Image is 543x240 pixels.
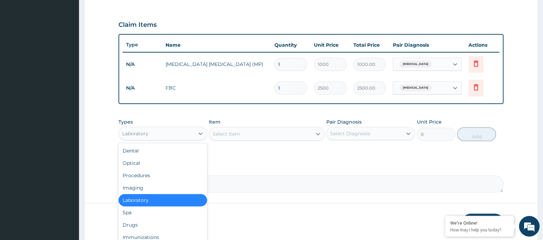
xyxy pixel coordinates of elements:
[310,38,350,52] th: Unit Price
[113,3,129,20] div: Minimize live chat window
[3,164,131,188] textarea: Type your message and hit 'Enter'
[123,38,162,51] th: Type
[13,34,28,52] img: d_794563401_company_1708531726252_794563401
[118,194,207,206] div: Laboratory
[399,61,432,68] span: [MEDICAL_DATA]
[462,214,504,231] button: Submit
[162,57,271,71] td: [MEDICAL_DATA] [MEDICAL_DATA] (MP)
[162,81,271,95] td: FBC
[399,84,432,91] span: [MEDICAL_DATA]
[450,227,509,233] p: How may I help you today?
[118,206,207,219] div: Spa
[209,118,220,125] label: Item
[417,118,442,125] label: Unit Price
[465,38,499,52] th: Actions
[40,75,95,144] span: We're online!
[118,169,207,182] div: Procedures
[118,166,504,172] label: Comment
[271,38,310,52] th: Quantity
[326,118,362,125] label: Pair Diagnosis
[162,38,271,52] th: Name
[36,38,115,47] div: Chat with us now
[118,21,157,29] h3: Claim Items
[123,58,162,71] td: N/A
[118,182,207,194] div: Imaging
[118,219,207,231] div: Drugs
[118,157,207,169] div: Optical
[213,130,240,137] div: Select Item
[118,145,207,157] div: Dental
[350,38,389,52] th: Total Price
[450,220,509,226] div: We're Online!
[457,127,496,141] button: Add
[123,82,162,94] td: N/A
[389,38,465,52] th: Pair Diagnosis
[122,130,148,137] div: Laboratory
[330,130,370,137] div: Select Diagnosis
[118,119,133,125] label: Types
